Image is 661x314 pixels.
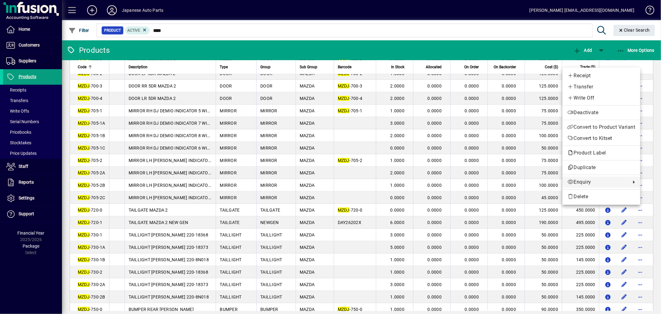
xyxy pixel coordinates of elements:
[567,94,635,102] span: Write Off
[562,107,640,118] button: Deactivate product
[567,72,635,79] span: Receipt
[567,109,635,116] span: Deactivate
[567,123,635,131] span: Convert to Product Variant
[567,178,628,186] span: Enquiry
[567,193,635,200] span: Delete
[567,135,635,142] span: Convert to Kitset
[567,83,635,91] span: Transfer
[567,150,609,156] span: Product Label
[567,164,635,171] span: Duplicate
